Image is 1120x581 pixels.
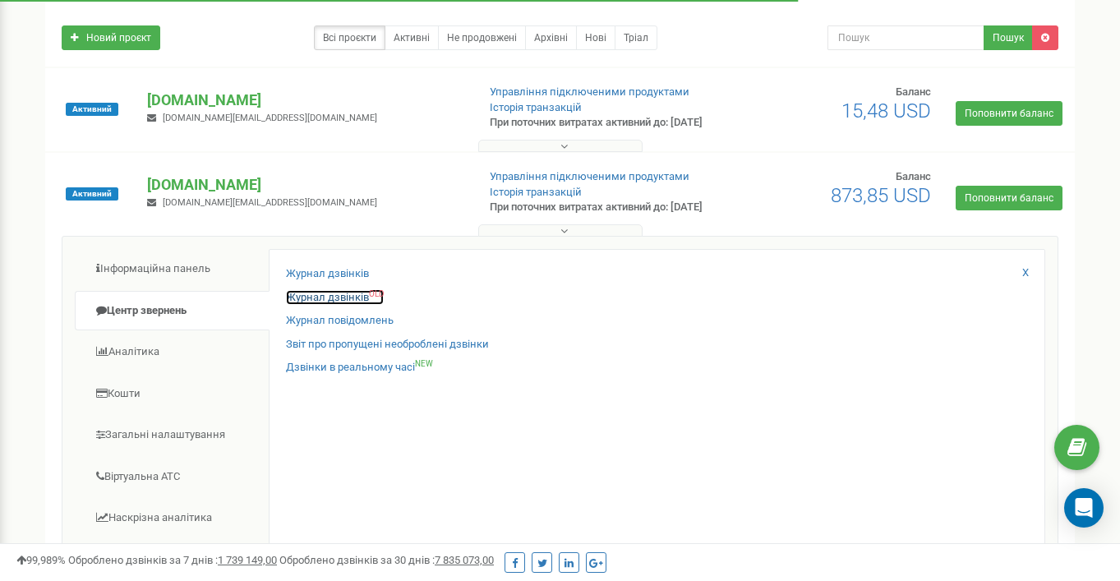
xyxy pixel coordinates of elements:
a: Нові [576,25,615,50]
a: Дзвінки в реальному часіNEW [286,360,433,376]
a: Віртуальна АТС [75,457,270,497]
a: Поповнити баланс [956,101,1062,126]
a: X [1022,265,1029,281]
u: 1 739 149,00 [218,554,277,566]
a: Історія транзакцій [490,101,582,113]
span: Баланс [896,170,931,182]
a: Журнал дзвінківOLD [286,290,384,306]
a: Архівні [525,25,577,50]
span: Баланс [896,85,931,98]
span: Активний [66,187,118,201]
a: Історія транзакцій [490,186,582,198]
a: Кошти [75,374,270,414]
a: Новий проєкт [62,25,160,50]
span: 15,48 USD [841,99,931,122]
span: Активний [66,103,118,116]
a: Всі проєкти [314,25,385,50]
a: Тріал [615,25,657,50]
a: Журнал дзвінків [286,266,369,282]
a: Аналiтика [75,332,270,372]
span: Оброблено дзвінків за 7 днів : [68,554,277,566]
sup: OLD [369,289,384,298]
sup: NEW [415,359,433,368]
a: Активні [385,25,439,50]
a: Управління підключеними продуктами [490,170,689,182]
a: Інформаційна панель [75,249,270,289]
u: 7 835 073,00 [435,554,494,566]
a: Загальні налаштування [75,415,270,455]
a: Наскрізна аналітика [75,498,270,538]
a: Журнал повідомлень [286,313,394,329]
a: Колбек [75,540,270,580]
span: 99,989% [16,554,66,566]
p: При поточних витратах активний до: [DATE] [490,115,721,131]
p: [DOMAIN_NAME] [147,90,463,111]
span: Оброблено дзвінків за 30 днів : [279,554,494,566]
a: Звіт про пропущені необроблені дзвінки [286,337,489,353]
div: Open Intercom Messenger [1064,488,1104,528]
a: Не продовжені [438,25,526,50]
a: Центр звернень [75,291,270,331]
p: При поточних витратах активний до: [DATE] [490,200,721,215]
a: Управління підключеними продуктами [490,85,689,98]
span: [DOMAIN_NAME][EMAIL_ADDRESS][DOMAIN_NAME] [163,113,377,123]
button: Пошук [984,25,1033,50]
span: [DOMAIN_NAME][EMAIL_ADDRESS][DOMAIN_NAME] [163,197,377,208]
span: 873,85 USD [831,184,931,207]
input: Пошук [827,25,984,50]
p: [DOMAIN_NAME] [147,174,463,196]
a: Поповнити баланс [956,186,1062,210]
